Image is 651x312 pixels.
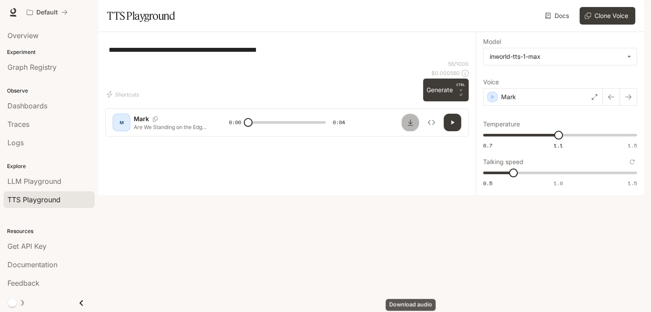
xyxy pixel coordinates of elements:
[483,79,499,85] p: Voice
[23,4,71,21] button: All workspaces
[134,123,208,131] p: Are We Standing on the Edge of a Pacific Plate Collapse?
[386,299,436,311] div: Download audio
[483,121,520,127] p: Temperature
[423,114,440,131] button: Inspect
[484,48,637,65] div: inworld-tts-1-max
[490,52,623,61] div: inworld-tts-1-max
[483,159,523,165] p: Talking speed
[36,9,58,16] p: Default
[483,142,492,149] span: 0.7
[543,7,573,25] a: Docs
[554,179,563,187] span: 1.0
[229,118,241,127] span: 0:00
[483,39,501,45] p: Model
[149,116,161,122] button: Copy Voice ID
[627,157,637,167] button: Reset to default
[431,69,460,77] p: $ 0.000560
[501,93,516,101] p: Mark
[554,142,563,149] span: 1.1
[448,60,469,68] p: 56 / 1000
[580,7,635,25] button: Clone Voice
[456,82,465,93] p: CTRL +
[114,115,128,129] div: M
[402,114,419,131] button: Download audio
[107,7,175,25] h1: TTS Playground
[456,82,465,98] p: ⏎
[134,115,149,123] p: Mark
[423,79,469,101] button: GenerateCTRL +⏎
[483,179,492,187] span: 0.5
[105,87,142,101] button: Shortcuts
[628,142,637,149] span: 1.5
[333,118,345,127] span: 0:04
[628,179,637,187] span: 1.5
